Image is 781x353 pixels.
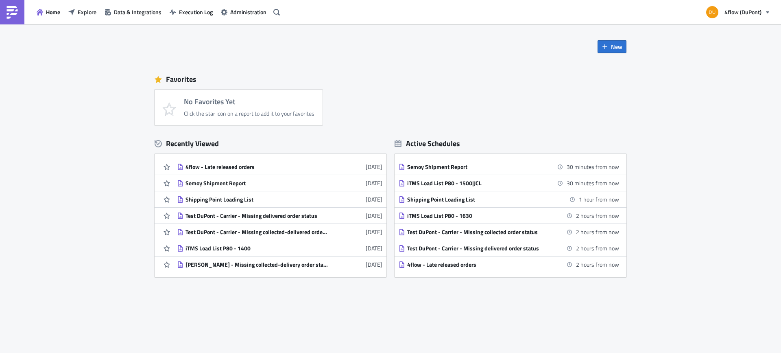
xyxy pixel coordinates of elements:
span: Administration [230,8,266,16]
div: Click the star icon on a report to add it to your favorites [184,110,314,117]
div: [PERSON_NAME] - Missing collected-delivery order status [185,261,328,268]
div: 4flow - Late released orders [407,261,550,268]
div: Test DuPont - Carrier - Missing collected order status [407,228,550,236]
span: Data & Integrations [114,8,161,16]
button: Execution Log [166,6,217,18]
a: iTMS Load List P80 - 16302 hours from now [399,208,619,224]
button: Data & Integrations [100,6,166,18]
time: 2025-08-21 16:30 [576,211,619,220]
a: Test DuPont - Carrier - Missing delivered order status2 hours from now [399,240,619,256]
div: Test DuPont - Carrier - Missing delivered order status [407,245,550,252]
a: iTMS Load List P80 - 1400[DATE] [177,240,382,256]
div: 4flow - Late released orders [185,163,328,171]
div: Test DuPont - Carrier - Missing collected-delivered order status [185,228,328,236]
h4: No Favorites Yet [184,98,314,106]
time: 2025-08-21 17:00 [576,260,619,269]
a: [PERSON_NAME] - Missing collected-delivery order status[DATE] [177,257,382,272]
button: 4flow (DuPont) [701,3,775,21]
div: Test DuPont - Carrier - Missing delivered order status [185,212,328,219]
div: Active Schedules [395,139,460,148]
time: 2025-08-14T07:45:25Z [366,260,382,269]
div: iTMS Load List P80 - 1400 [185,245,328,252]
div: Shipping Point Loading List [407,196,550,203]
a: Test DuPont - Carrier - Missing delivered order status[DATE] [177,208,382,224]
a: Test DuPont - Carrier - Missing collected-delivered order status[DATE] [177,224,382,240]
div: Semoy Shipment Report [407,163,550,171]
time: 2025-08-14T15:20:52Z [366,179,382,187]
span: Execution Log [179,8,213,16]
div: Recently Viewed [155,138,386,150]
div: iTMS Load List P80 - 1500|JCL [407,180,550,187]
time: 2025-08-14T15:20:39Z [366,195,382,204]
a: 4flow - Late released orders2 hours from now [399,257,619,272]
button: New [598,40,626,53]
time: 2025-08-21 15:00 [567,162,619,171]
img: PushMetrics [6,6,19,19]
div: iTMS Load List P80 - 1630 [407,212,550,219]
img: Avatar [705,5,719,19]
span: Explore [78,8,96,16]
a: Test DuPont - Carrier - Missing collected order status2 hours from now [399,224,619,240]
time: 2025-08-14T14:55:43Z [366,211,382,220]
span: Home [46,8,60,16]
a: Semoy Shipment Report[DATE] [177,175,382,191]
a: Shipping Point Loading List1 hour from now [399,191,619,207]
time: 2025-08-14T14:52:08Z [366,228,382,236]
time: 2025-08-21 16:00 [579,195,619,204]
time: 2025-08-21 17:00 [576,244,619,252]
time: 2025-08-14T07:46:13Z [366,244,382,252]
span: New [611,42,622,51]
time: 2025-08-21 17:00 [576,228,619,236]
button: Administration [217,6,271,18]
button: Home [33,6,64,18]
a: Semoy Shipment Report30 minutes from now [399,159,619,175]
a: 4flow - Late released orders[DATE] [177,159,382,175]
div: Favorites [155,73,626,86]
time: 2025-08-14T15:25:05Z [366,162,382,171]
div: Shipping Point Loading List [185,196,328,203]
span: 4flow (DuPont) [724,8,761,16]
button: Explore [64,6,100,18]
a: Shipping Point Loading List[DATE] [177,191,382,207]
div: Semoy Shipment Report [185,180,328,187]
a: iTMS Load List P80 - 1500|JCL30 minutes from now [399,175,619,191]
time: 2025-08-21 15:00 [567,179,619,187]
